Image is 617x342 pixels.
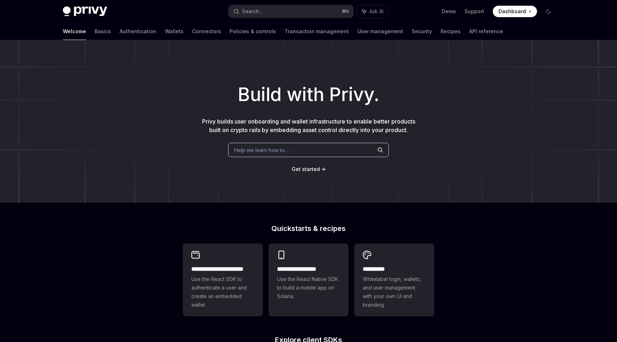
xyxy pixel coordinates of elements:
[498,8,526,15] span: Dashboard
[191,275,254,309] span: Use the React SDK to authenticate a user and create an embedded wallet.
[493,6,537,17] a: Dashboard
[192,23,221,40] a: Connectors
[202,118,415,134] span: Privy builds user onboarding and wallet infrastructure to enable better products built on crypto ...
[183,225,434,232] h2: Quickstarts & recipes
[412,23,432,40] a: Security
[342,9,349,14] span: ⌘ K
[292,166,320,172] span: Get started
[95,23,111,40] a: Basics
[442,8,456,15] a: Demo
[357,5,388,18] button: Ask AI
[269,243,348,316] a: **** **** **** ***Use the React Native SDK to build a mobile app on Solana.
[120,23,156,40] a: Authentication
[63,6,107,16] img: dark logo
[369,8,383,15] span: Ask AI
[165,23,184,40] a: Wallets
[229,5,353,18] button: Search...⌘K
[234,146,289,154] span: Help me learn how to…
[242,7,262,16] div: Search...
[285,23,349,40] a: Transaction management
[543,6,554,17] button: Toggle dark mode
[11,81,606,109] h1: Build with Privy.
[465,8,484,15] a: Support
[469,23,503,40] a: API reference
[441,23,461,40] a: Recipes
[354,243,434,316] a: **** *****Whitelabel login, wallets, and user management with your own UI and branding.
[363,275,426,309] span: Whitelabel login, wallets, and user management with your own UI and branding.
[357,23,403,40] a: User management
[230,23,276,40] a: Policies & controls
[277,275,340,301] span: Use the React Native SDK to build a mobile app on Solana.
[292,166,320,173] a: Get started
[63,23,86,40] a: Welcome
